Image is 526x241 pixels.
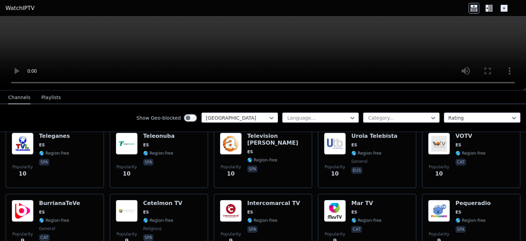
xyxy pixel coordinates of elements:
img: Television Aranda [220,133,242,155]
h6: Intercomarcal TV [247,200,300,207]
span: religious [143,226,162,231]
span: general [351,159,367,164]
span: 10 [227,170,235,178]
span: Popularity [12,164,33,170]
h6: BurrianaTeVe [39,200,80,207]
span: Popularity [429,231,449,237]
span: 🌎 Region-free [455,218,486,223]
span: Popularity [325,164,345,170]
p: spa [143,159,153,166]
span: Popularity [325,231,345,237]
span: 🌎 Region-free [455,150,486,156]
a: WatchIPTV [5,4,35,12]
img: Teleonuba [116,133,138,155]
span: Popularity [221,164,241,170]
span: Popularity [12,231,33,237]
button: Playlists [41,91,61,104]
p: cat [39,234,50,241]
span: ES [39,209,45,215]
span: 🌎 Region-free [351,150,381,156]
span: ES [351,142,357,148]
img: Intercomarcal TV [220,200,242,222]
p: cat [351,226,362,233]
span: 10 [331,170,339,178]
p: eus [351,167,362,174]
h6: Teleganes [39,133,70,140]
span: general [39,226,55,231]
span: Popularity [116,164,137,170]
img: Teleganes [12,133,34,155]
img: Pequeradio [428,200,450,222]
p: spa [247,166,258,172]
p: spa [143,234,153,241]
span: ES [247,209,253,215]
span: Popularity [221,231,241,237]
span: ES [351,209,357,215]
p: cat [455,159,466,166]
span: 🌎 Region-free [39,218,69,223]
p: spa [247,226,258,233]
p: spa [455,226,466,233]
span: ES [455,142,461,148]
span: 🌎 Region-free [39,150,69,156]
span: ES [143,142,149,148]
span: ES [247,149,253,155]
span: ES [143,209,149,215]
h6: Mar TV [351,200,381,207]
span: ES [455,209,461,215]
span: 10 [19,170,26,178]
span: 🌎 Region-free [247,157,277,163]
img: BurrianaTeVe [12,200,34,222]
label: Show Geo-blocked [136,115,181,121]
span: 10 [123,170,130,178]
h6: Cetelmon TV [143,200,183,207]
h6: Urola Telebista [351,133,398,140]
button: Channels [8,91,30,104]
img: VOTV [428,133,450,155]
h6: VOTV [455,133,486,140]
img: Cetelmon TV [116,200,138,222]
img: Mar TV [324,200,346,222]
p: spa [39,159,49,166]
span: 10 [435,170,443,178]
span: 🌎 Region-free [143,150,173,156]
h6: Television [PERSON_NAME] [247,133,306,146]
h6: Pequeradio [455,200,491,207]
h6: Teleonuba [143,133,175,140]
span: Popularity [116,231,137,237]
span: Popularity [429,164,449,170]
span: 🌎 Region-free [247,218,277,223]
span: 🌎 Region-free [351,218,381,223]
span: 🌎 Region-free [143,218,173,223]
span: ES [39,142,45,148]
img: Urola Telebista [324,133,346,155]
